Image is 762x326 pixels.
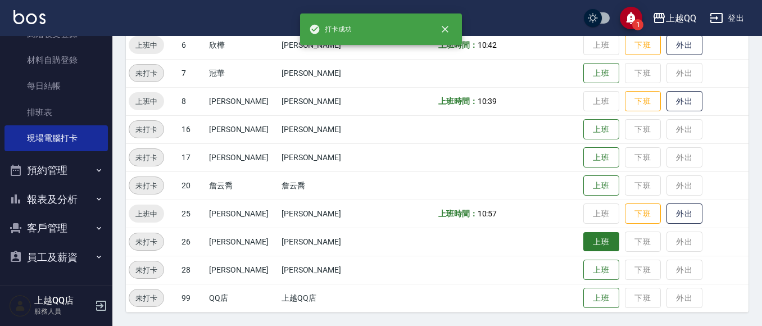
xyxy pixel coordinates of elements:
[206,256,279,284] td: [PERSON_NAME]
[648,7,701,30] button: 上越QQ
[179,87,206,115] td: 8
[9,295,31,317] img: Person
[4,243,108,272] button: 員工及薪資
[666,11,696,25] div: 上越QQ
[583,63,619,84] button: 上班
[206,200,279,228] td: [PERSON_NAME]
[625,203,661,224] button: 下班
[4,185,108,214] button: 報表及分析
[583,232,619,252] button: 上班
[478,209,497,218] span: 10:57
[129,208,164,220] span: 上班中
[279,284,363,312] td: 上越QQ店
[279,200,363,228] td: [PERSON_NAME]
[179,115,206,143] td: 16
[4,47,108,73] a: 材料自購登錄
[129,67,164,79] span: 未打卡
[206,143,279,171] td: [PERSON_NAME]
[4,73,108,99] a: 每日結帳
[206,87,279,115] td: [PERSON_NAME]
[309,24,352,35] span: 打卡成功
[583,119,619,140] button: 上班
[4,125,108,151] a: 現場電腦打卡
[206,228,279,256] td: [PERSON_NAME]
[129,180,164,192] span: 未打卡
[4,156,108,185] button: 預約管理
[625,35,661,56] button: 下班
[34,295,92,306] h5: 上越QQ店
[279,228,363,256] td: [PERSON_NAME]
[438,209,478,218] b: 上班時間：
[129,292,164,304] span: 未打卡
[279,171,363,200] td: 詹云喬
[179,59,206,87] td: 7
[129,96,164,107] span: 上班中
[583,288,619,309] button: 上班
[583,260,619,280] button: 上班
[206,59,279,87] td: 冠華
[632,19,643,30] span: 1
[625,91,661,112] button: 下班
[179,143,206,171] td: 17
[620,7,642,29] button: save
[4,99,108,125] a: 排班表
[666,35,702,56] button: 外出
[478,40,497,49] span: 10:42
[129,152,164,164] span: 未打卡
[666,91,702,112] button: 外出
[279,143,363,171] td: [PERSON_NAME]
[206,31,279,59] td: 欣樺
[206,171,279,200] td: 詹云喬
[179,171,206,200] td: 20
[583,147,619,168] button: 上班
[279,256,363,284] td: [PERSON_NAME]
[34,306,92,316] p: 服務人員
[433,17,457,42] button: close
[705,8,749,29] button: 登出
[179,228,206,256] td: 26
[179,200,206,228] td: 25
[438,40,478,49] b: 上班時間：
[129,236,164,248] span: 未打卡
[13,10,46,24] img: Logo
[206,284,279,312] td: QQ店
[438,97,478,106] b: 上班時間：
[206,115,279,143] td: [PERSON_NAME]
[279,87,363,115] td: [PERSON_NAME]
[279,115,363,143] td: [PERSON_NAME]
[279,31,363,59] td: [PERSON_NAME]
[129,264,164,276] span: 未打卡
[129,124,164,135] span: 未打卡
[583,175,619,196] button: 上班
[179,31,206,59] td: 6
[666,203,702,224] button: 外出
[179,284,206,312] td: 99
[179,256,206,284] td: 28
[4,214,108,243] button: 客戶管理
[279,59,363,87] td: [PERSON_NAME]
[129,39,164,51] span: 上班中
[478,97,497,106] span: 10:39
